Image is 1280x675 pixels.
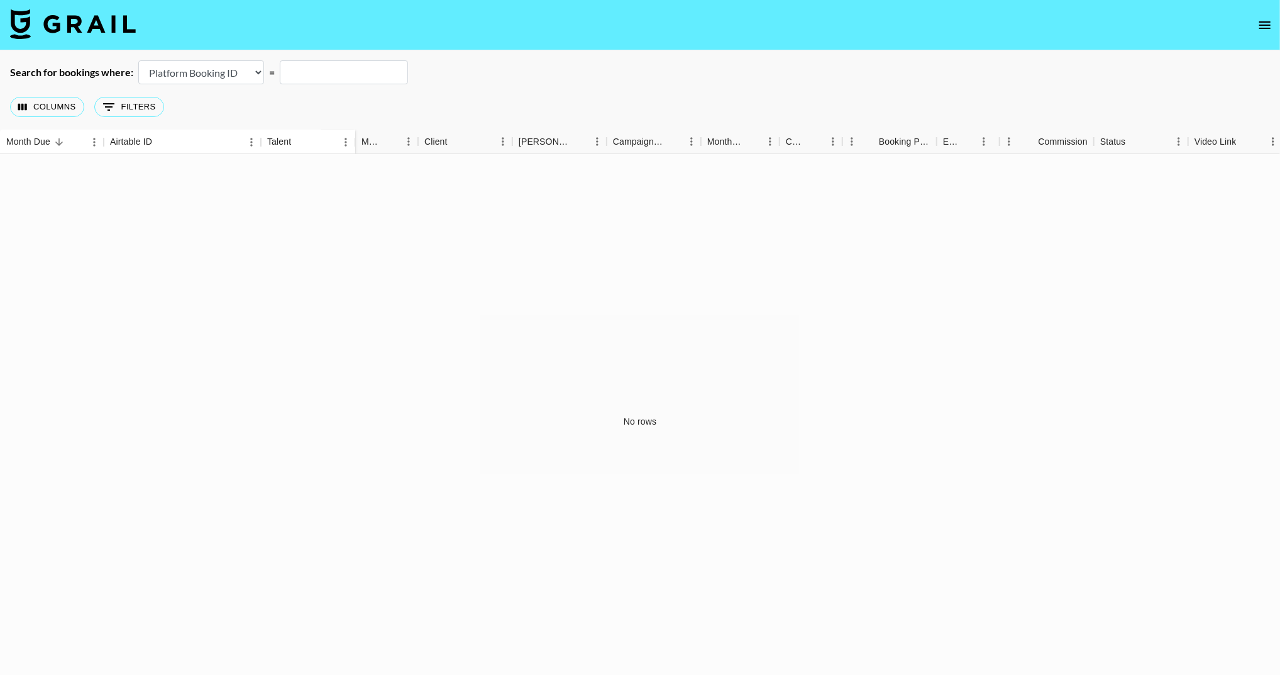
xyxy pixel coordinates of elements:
button: Sort [152,133,170,151]
div: Month Due [701,130,780,154]
div: = [269,66,275,79]
button: open drawer [1252,13,1277,38]
button: Sort [665,133,682,150]
button: Menu [761,132,780,151]
div: Commission [1038,130,1088,154]
button: Sort [743,133,761,150]
button: Sort [1020,133,1038,150]
div: Airtable ID [110,130,152,154]
div: Currency [786,130,806,154]
div: Month Due [6,130,50,154]
div: Expenses: Remove Commission? [937,130,1000,154]
button: Sort [861,133,879,150]
div: Talent [261,130,355,154]
button: Menu [588,132,607,151]
div: Manager [355,130,418,154]
button: Menu [242,133,261,152]
button: Menu [336,133,355,152]
div: Airtable ID [104,130,261,154]
div: Client [418,130,512,154]
div: Booking Price [842,130,937,154]
button: Menu [1000,132,1018,151]
button: Sort [1237,133,1254,150]
div: Booking Price [879,130,930,154]
div: Manager [361,130,382,154]
div: [PERSON_NAME] [519,130,570,154]
button: Menu [974,132,993,151]
div: Client [424,130,448,154]
button: Select columns [10,97,84,117]
button: Sort [448,133,465,150]
button: Menu [1169,132,1188,151]
img: Grail Talent [10,9,136,39]
button: Menu [399,132,418,151]
button: Sort [382,133,399,150]
div: Booker [512,130,607,154]
div: Commission [1000,130,1094,154]
button: Sort [961,133,978,150]
div: Month Due [707,130,743,154]
div: Status [1100,130,1126,154]
div: Talent [267,130,291,154]
button: Sort [570,133,588,150]
div: Video Link [1194,130,1237,154]
div: Expenses: Remove Commission? [943,130,961,154]
div: Campaign (Type) [613,130,665,154]
button: Menu [494,132,512,151]
div: Status [1094,130,1188,154]
button: Menu [85,133,104,152]
button: Sort [291,133,309,151]
button: Sort [806,133,824,150]
button: Show filters [94,97,164,117]
div: Currency [780,130,842,154]
button: Sort [50,133,68,151]
div: Search for bookings where: [10,66,133,79]
button: Sort [1126,133,1144,150]
button: Menu [824,132,842,151]
div: Campaign (Type) [607,130,701,154]
button: Menu [842,132,861,151]
button: Menu [682,132,701,151]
